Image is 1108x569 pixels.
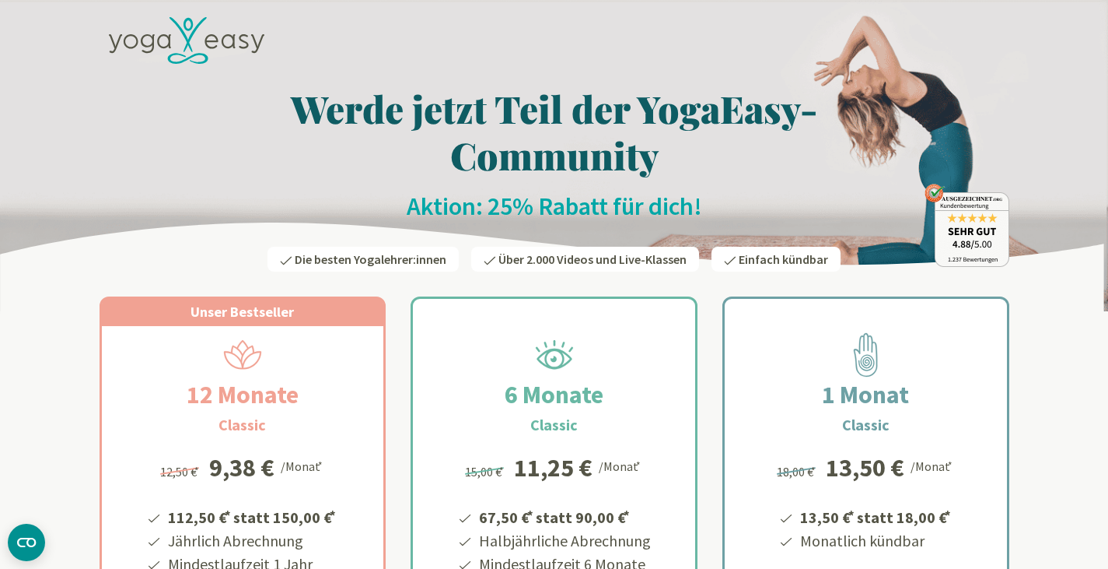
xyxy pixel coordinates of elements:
[160,464,201,479] span: 12,50 €
[798,503,953,529] li: 13,50 € statt 18,00 €
[166,503,338,529] li: 112,50 € statt 150,00 €
[530,413,578,437] h3: Classic
[911,455,955,476] div: /Monat
[281,455,325,476] div: /Monat
[514,455,592,480] div: 11,25 €
[149,376,336,413] h2: 12 Monate
[826,455,904,480] div: 13,50 €
[777,464,818,479] span: 18,00 €
[477,503,651,529] li: 67,50 € statt 90,00 €
[477,529,651,553] li: Halbjährliche Abrechnung
[295,251,446,267] span: Die besten Yogalehrer:innen
[599,455,643,476] div: /Monat
[798,529,953,553] li: Monatlich kündbar
[209,455,274,480] div: 9,38 €
[465,464,506,479] span: 15,00 €
[498,251,687,267] span: Über 2.000 Videos und Live-Klassen
[100,85,1009,178] h1: Werde jetzt Teil der YogaEasy-Community
[190,303,294,321] span: Unser Bestseller
[166,529,338,553] li: Jährlich Abrechnung
[785,376,946,413] h2: 1 Monat
[467,376,641,413] h2: 6 Monate
[924,184,1009,267] img: ausgezeichnet_badge.png
[842,413,890,437] h3: Classic
[739,251,828,267] span: Einfach kündbar
[218,413,266,437] h3: Classic
[100,191,1009,222] h2: Aktion: 25% Rabatt für dich!
[8,524,45,561] button: CMP-Widget öffnen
